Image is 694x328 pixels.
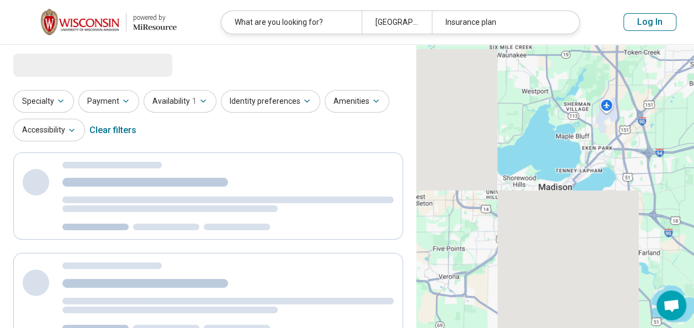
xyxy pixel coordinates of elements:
[13,54,106,76] span: Loading...
[221,11,362,34] div: What are you looking for?
[78,90,139,113] button: Payment
[623,13,676,31] button: Log In
[192,96,197,107] span: 1
[18,9,177,35] a: University of Wisconsin-Madisonpowered by
[656,290,686,320] div: Open chat
[89,117,136,144] div: Clear filters
[325,90,389,113] button: Amenities
[362,11,432,34] div: [GEOGRAPHIC_DATA], [GEOGRAPHIC_DATA]
[133,13,177,23] div: powered by
[13,90,74,113] button: Specialty
[41,9,119,35] img: University of Wisconsin-Madison
[144,90,216,113] button: Availability1
[13,119,85,141] button: Accessibility
[432,11,572,34] div: Insurance plan
[221,90,320,113] button: Identity preferences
